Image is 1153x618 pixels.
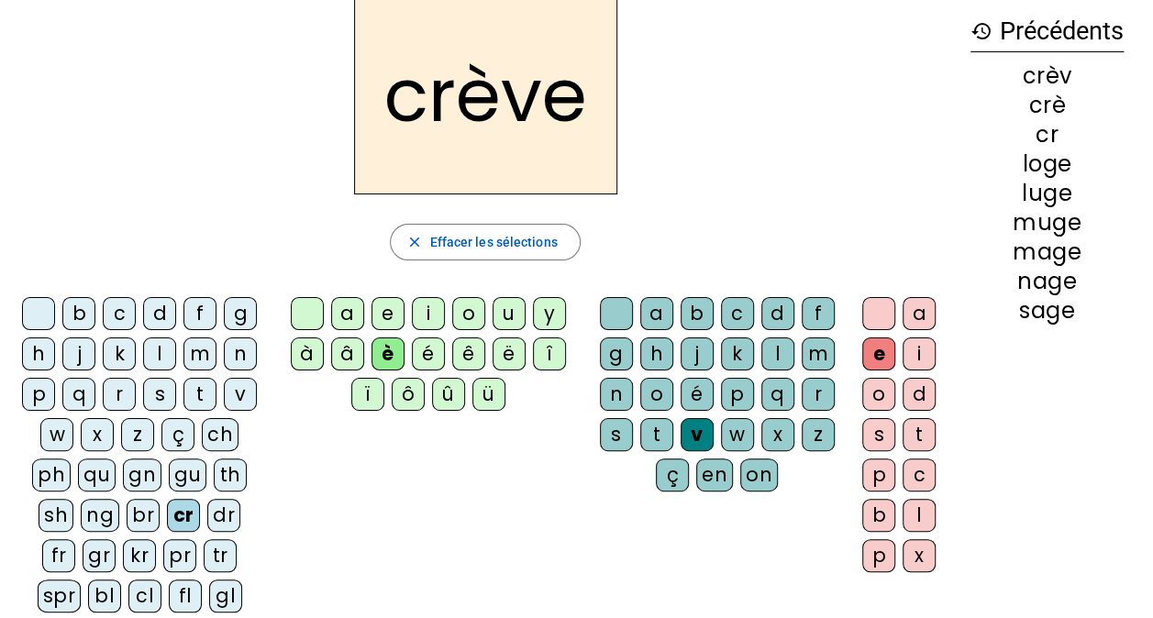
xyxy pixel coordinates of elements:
[143,378,176,411] div: s
[681,337,714,370] div: j
[903,337,936,370] div: i
[802,418,835,451] div: z
[600,378,633,411] div: n
[452,337,485,370] div: ê
[214,458,247,491] div: th
[681,378,714,411] div: é
[62,337,95,370] div: j
[802,378,835,411] div: r
[38,579,82,612] div: spr
[390,224,580,260] button: Effacer les sélections
[371,297,405,330] div: e
[970,212,1124,234] div: muge
[202,418,238,451] div: ch
[81,499,119,532] div: ng
[209,579,242,612] div: gl
[331,297,364,330] div: a
[970,241,1124,263] div: mage
[903,418,936,451] div: t
[640,297,673,330] div: a
[183,297,216,330] div: f
[862,458,895,491] div: p
[656,458,689,491] div: ç
[761,418,794,451] div: x
[224,378,257,411] div: v
[493,337,526,370] div: ë
[143,337,176,370] div: l
[224,337,257,370] div: n
[903,499,936,532] div: l
[128,579,161,612] div: cl
[103,297,136,330] div: c
[163,539,196,572] div: pr
[291,337,324,370] div: à
[22,337,55,370] div: h
[970,20,992,42] mat-icon: history
[802,297,835,330] div: f
[78,458,116,491] div: qu
[721,337,754,370] div: k
[970,300,1124,322] div: sage
[62,297,95,330] div: b
[721,378,754,411] div: p
[761,337,794,370] div: l
[405,234,422,250] mat-icon: close
[123,539,156,572] div: kr
[42,539,75,572] div: fr
[62,378,95,411] div: q
[392,378,425,411] div: ô
[903,458,936,491] div: c
[533,297,566,330] div: y
[452,297,485,330] div: o
[970,270,1124,292] div: nage
[640,418,673,451] div: t
[39,499,73,532] div: sh
[740,458,778,491] div: on
[862,378,895,411] div: o
[83,539,116,572] div: gr
[761,378,794,411] div: q
[224,297,257,330] div: g
[432,378,465,411] div: û
[183,378,216,411] div: t
[121,418,154,451] div: z
[761,297,794,330] div: d
[862,499,895,532] div: b
[802,337,835,370] div: m
[103,378,136,411] div: r
[472,378,505,411] div: ü
[533,337,566,370] div: î
[681,418,714,451] div: v
[161,418,194,451] div: ç
[429,231,557,253] span: Effacer les sélections
[127,499,160,532] div: br
[493,297,526,330] div: u
[903,297,936,330] div: a
[970,182,1124,204] div: luge
[183,337,216,370] div: m
[970,94,1124,116] div: crè
[862,539,895,572] div: p
[721,418,754,451] div: w
[970,65,1124,87] div: crèv
[331,337,364,370] div: â
[204,539,237,572] div: tr
[169,458,206,491] div: gu
[22,378,55,411] div: p
[103,337,136,370] div: k
[640,337,673,370] div: h
[371,337,405,370] div: è
[351,378,384,411] div: ï
[32,458,71,491] div: ph
[903,539,936,572] div: x
[169,579,202,612] div: fl
[903,378,936,411] div: d
[696,458,733,491] div: en
[40,418,73,451] div: w
[970,124,1124,146] div: cr
[970,11,1124,52] h3: Précédents
[640,378,673,411] div: o
[167,499,200,532] div: cr
[123,458,161,491] div: gn
[600,337,633,370] div: g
